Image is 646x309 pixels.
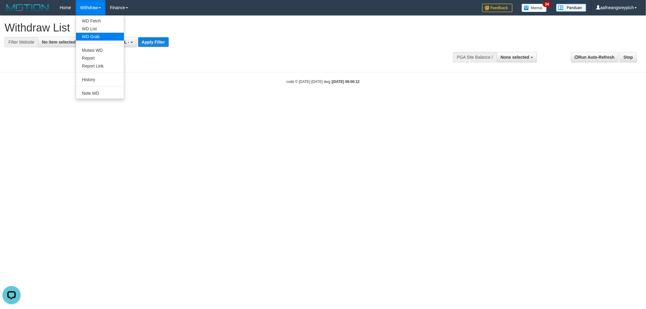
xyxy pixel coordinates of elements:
[76,46,124,54] a: Mutasi WD
[76,76,124,84] a: History
[620,52,637,62] a: Stop
[138,37,169,47] button: Apply Filter
[2,2,21,21] button: Open LiveChat chat widget
[76,17,124,25] a: WD Fetch
[482,4,512,12] img: Feedback.jpg
[76,54,124,62] a: Report
[76,62,124,70] a: Report Link
[571,52,618,62] a: Run Auto-Refresh
[543,2,551,7] span: 34
[38,37,83,47] button: No item selected
[5,22,425,34] h1: Withdraw List
[112,37,137,47] button: - ALL -
[522,4,547,12] img: Button%20Memo.svg
[5,37,38,47] div: Filter Website
[76,33,124,41] a: WD Grab
[76,25,124,33] a: WD List
[332,80,359,84] strong: [DATE] 09:00:12
[76,89,124,97] a: Note WD
[497,52,537,62] button: None selected
[42,40,75,44] span: No item selected
[287,80,360,84] small: code © [DATE]-[DATE] dwg |
[453,52,497,62] div: PGA Site Balance /
[501,55,529,60] span: None selected
[5,3,51,12] img: MOTION_logo.png
[556,4,586,12] img: panduan.png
